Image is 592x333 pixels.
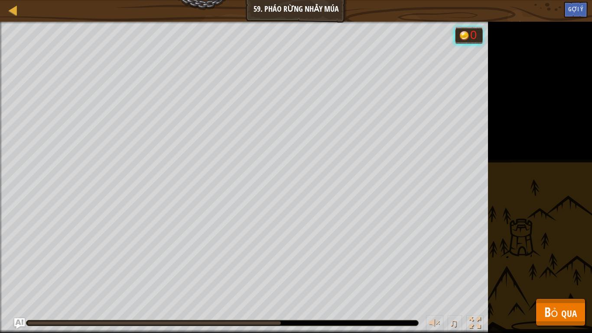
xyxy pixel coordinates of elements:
[449,317,458,330] span: ♫
[544,303,577,321] span: Bỏ qua
[14,318,25,329] button: Ask AI
[426,315,443,333] button: Tùy chỉnh âm lượng
[466,315,484,333] button: Bật tắt chế độ toàn màn hình
[448,315,462,333] button: ♫
[568,5,583,13] span: Gợi ý
[470,29,479,41] div: 0
[455,27,483,44] div: Team 'humans' has 0 gold.
[536,298,585,326] button: Bỏ qua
